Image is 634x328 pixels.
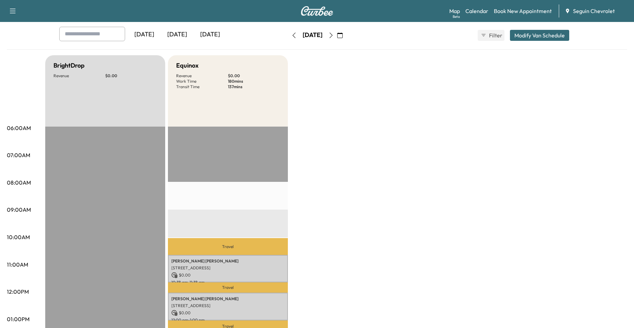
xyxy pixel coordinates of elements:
p: Work Time [176,79,228,84]
a: MapBeta [449,7,460,15]
p: [STREET_ADDRESS] [171,303,284,308]
p: [PERSON_NAME] [PERSON_NAME] [171,258,284,264]
p: 07:00AM [7,151,30,159]
p: 12:00PM [7,288,29,296]
span: Seguin Chevrolet [573,7,615,15]
p: [PERSON_NAME] [PERSON_NAME] [171,296,284,302]
p: Revenue [176,73,228,79]
img: Curbee Logo [301,6,333,16]
div: Beta [453,14,460,19]
p: $ 0.00 [171,272,284,278]
p: Travel [168,238,288,255]
button: Filter [478,30,504,41]
div: [DATE] [303,31,322,39]
button: Modify Van Schedule [510,30,569,41]
p: $ 0.00 [228,73,280,79]
h5: Equinox [176,61,198,70]
p: 06:00AM [7,124,31,132]
a: Book New Appointment [494,7,552,15]
p: Transit Time [176,84,228,90]
p: 09:00AM [7,206,31,214]
p: $ 0.00 [105,73,157,79]
p: Revenue [53,73,105,79]
p: $ 0.00 [171,310,284,316]
h5: BrightDrop [53,61,85,70]
p: Travel [168,282,288,293]
div: [DATE] [128,27,161,43]
p: 08:00AM [7,178,31,187]
span: Filter [489,31,501,39]
p: [STREET_ADDRESS] [171,265,284,271]
p: 180 mins [228,79,280,84]
p: 10:38 am - 11:38 am [171,280,284,285]
div: [DATE] [194,27,227,43]
p: 11:00AM [7,260,28,269]
p: 12:00 pm - 1:00 pm [171,317,284,323]
a: Calendar [465,7,488,15]
p: 137 mins [228,84,280,90]
p: 01:00PM [7,315,29,323]
p: 10:00AM [7,233,30,241]
div: [DATE] [161,27,194,43]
